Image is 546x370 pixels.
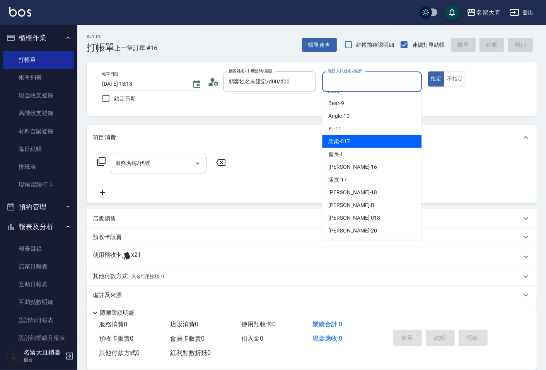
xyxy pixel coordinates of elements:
a: 高階收支登錄 [3,104,74,122]
a: 報表目錄 [3,240,74,258]
span: 涵宣 -17 [328,176,347,184]
div: 使用預收卡x21 [87,246,537,267]
a: 現場電腦打卡 [3,176,74,193]
div: 項目消費 [87,125,537,150]
p: 隱藏業績明細 [100,309,135,317]
p: 櫃台 [24,356,63,363]
span: 店販消費 0 [170,321,198,328]
span: 使用預收卡 0 [241,321,276,328]
button: 預約管理 [3,197,74,217]
a: 材料自購登錄 [3,122,74,140]
span: x21 [131,251,141,263]
input: YYYY/MM/DD hh:mm [102,78,184,90]
span: 連續打單結帳 [412,41,445,49]
button: 指定 [428,71,445,87]
p: 其他付款方式 [93,272,164,281]
img: Logo [9,7,31,17]
div: 名留大直 [476,8,501,17]
h5: 名留大直櫃臺 [24,349,63,356]
a: 店家日報表 [3,258,74,275]
span: 其他付款方式 0 [99,349,140,356]
span: 結帳前確認明細 [357,41,394,49]
button: 帳單速查 [302,38,337,52]
span: 上一筆訂單:#16 [114,43,158,53]
div: 其他付款方式入金可用餘額: 0 [87,267,537,286]
button: save [444,5,460,20]
h2: Key In [87,34,114,39]
span: 會員卡販賣 0 [170,335,205,342]
span: 鎖定日期 [114,95,136,103]
a: 設計師日報表 [3,311,74,329]
p: 項目消費 [93,134,116,142]
span: 扣入金 0 [241,335,263,342]
span: 服務消費 0 [99,321,127,328]
button: 報表及分析 [3,217,74,237]
a: 現金收支登錄 [3,87,74,104]
span: 慈慈 -008 [328,87,350,95]
div: 備註及來源 [87,286,537,304]
a: 互助點數明細 [3,293,74,311]
span: 業績合計 0 [312,321,342,328]
button: 名留大直 [464,5,504,20]
a: 互助日報表 [3,275,74,293]
span: 紅利點數折抵 0 [170,349,211,356]
label: 帳單日期 [102,71,118,77]
span: [PERSON_NAME] -18 [328,188,377,197]
h3: 打帳單 [87,42,114,53]
span: Bear -9 [328,99,344,107]
a: 帳單列表 [3,69,74,87]
span: [PERSON_NAME] -018 [328,214,380,222]
label: 服務人員姓名/編號 [328,68,362,74]
p: 備註及來源 [93,291,122,299]
span: [PERSON_NAME] -16 [328,163,377,171]
label: 顧客姓名/手機號碼/編號 [229,68,273,74]
p: 預收卡販賣 [93,233,122,241]
span: 預收卡販賣 0 [99,335,133,342]
a: 設計師業績月報表 [3,329,74,347]
a: 排班表 [3,158,74,176]
button: 櫃檯作業 [3,28,74,48]
span: 欣柔 -017 [328,137,350,146]
a: 每日結帳 [3,140,74,158]
div: 預收卡販賣 [87,228,537,246]
span: YT -11 [328,125,341,133]
p: 使用預收卡 [93,251,122,263]
button: Choose date, selected date is 2025-08-20 [188,75,206,93]
span: 處長 -L [328,150,344,158]
button: Open [191,157,204,170]
button: 登出 [507,5,537,20]
button: 不指定 [444,71,466,87]
p: 店販銷售 [93,215,116,223]
div: 店販銷售 [87,209,537,228]
span: [PERSON_NAME] -B [328,201,374,209]
a: 打帳單 [3,51,74,69]
img: Person [6,348,22,364]
span: 現金應收 0 [312,335,342,342]
span: [PERSON_NAME] -20 [328,227,377,235]
span: 入金可用餘額: 0 [131,274,164,279]
span: Angle -10 [328,112,350,120]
